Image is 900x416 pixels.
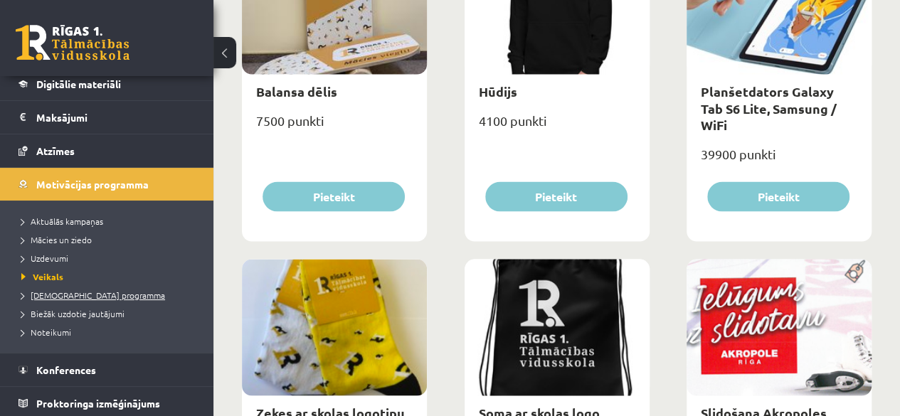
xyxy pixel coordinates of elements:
a: Konferences [18,353,196,386]
a: Hūdijs [479,82,517,99]
a: Mācies un ziedo [21,233,199,246]
span: Noteikumi [21,326,71,338]
a: Digitālie materiāli [18,68,196,100]
span: Digitālie materiāli [36,78,121,90]
a: Motivācijas programma [18,168,196,201]
span: Mācies un ziedo [21,234,92,245]
a: Balansa dēlis [256,82,337,99]
img: Populāra prece [840,259,872,283]
button: Pieteikt [485,181,628,211]
div: 7500 punkti [242,108,427,144]
span: Motivācijas programma [36,178,149,191]
button: Pieteikt [707,181,849,211]
a: Planšetdators Galaxy Tab S6 Lite, Samsung / WiFi [701,82,837,132]
a: Veikals [21,270,199,283]
span: Atzīmes [36,144,75,157]
a: Rīgas 1. Tālmācības vidusskola [16,25,129,60]
div: 39900 punkti [687,142,872,177]
a: Noteikumi [21,326,199,338]
button: Pieteikt [263,181,405,211]
a: Maksājumi [18,101,196,134]
a: Atzīmes [18,134,196,167]
span: Aktuālās kampaņas [21,215,103,227]
legend: Maksājumi [36,101,196,134]
a: Uzdevumi [21,252,199,265]
div: 4100 punkti [465,108,650,144]
a: Biežāk uzdotie jautājumi [21,307,199,320]
span: Konferences [36,363,96,376]
span: Uzdevumi [21,252,68,264]
span: [DEMOGRAPHIC_DATA] programma [21,289,165,301]
a: Aktuālās kampaņas [21,215,199,228]
span: Veikals [21,271,63,282]
a: [DEMOGRAPHIC_DATA] programma [21,289,199,302]
span: Proktoringa izmēģinājums [36,397,160,410]
span: Biežāk uzdotie jautājumi [21,308,125,319]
